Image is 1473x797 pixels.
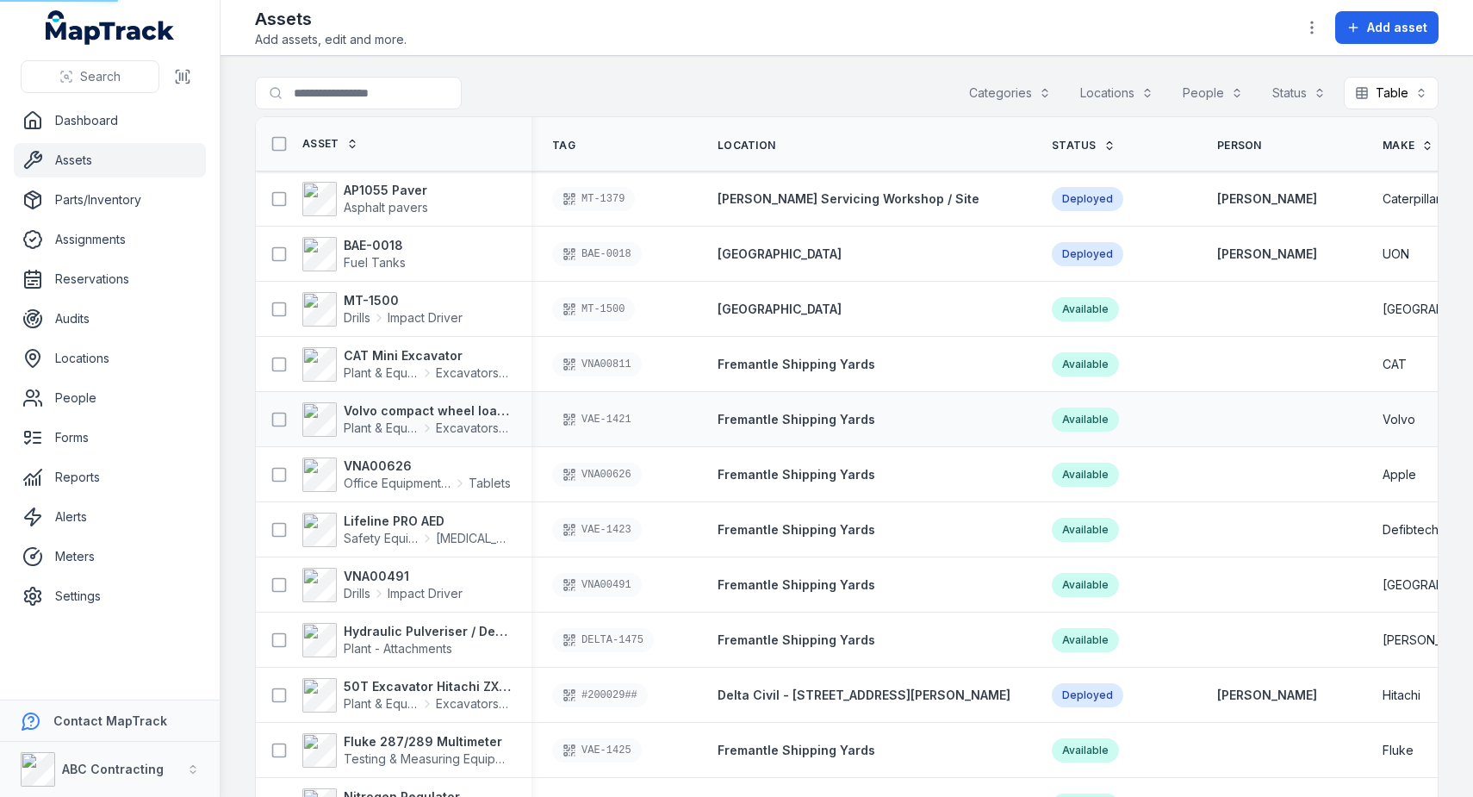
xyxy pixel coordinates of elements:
[436,364,511,382] span: Excavators & Plant
[718,246,842,261] span: [GEOGRAPHIC_DATA]
[302,458,511,492] a: VNA00626Office Equipment & ITTablets
[718,246,842,263] a: [GEOGRAPHIC_DATA]
[718,467,875,482] span: Fremantle Shipping Yards
[1217,246,1317,263] a: [PERSON_NAME]
[1383,521,1439,539] span: Defibtech
[552,187,635,211] div: MT-1379
[344,641,452,656] span: Plant - Attachments
[80,68,121,85] span: Search
[718,139,775,153] span: Location
[344,678,511,695] strong: 50T Excavator Hitachi ZX350
[718,191,979,206] span: [PERSON_NAME] Servicing Workshop / Site
[302,733,511,768] a: Fluke 287/289 MultimeterTesting & Measuring Equipment
[344,255,406,270] span: Fuel Tanks
[21,60,159,93] button: Search
[552,408,642,432] div: VAE-1421
[1052,408,1119,432] div: Available
[1217,139,1262,153] span: Person
[1217,190,1317,208] a: [PERSON_NAME]
[718,357,875,371] span: Fremantle Shipping Yards
[302,513,511,547] a: Lifeline PRO AEDSafety Equipment[MEDICAL_DATA]
[302,347,511,382] a: CAT Mini ExcavatorPlant & EquipmentExcavators & Plant
[1052,628,1119,652] div: Available
[718,356,875,373] a: Fremantle Shipping Yards
[344,530,419,547] span: Safety Equipment
[344,347,511,364] strong: CAT Mini Excavator
[436,530,511,547] span: [MEDICAL_DATA]
[1383,742,1414,759] span: Fluke
[302,237,406,271] a: BAE-0018Fuel Tanks
[552,463,642,487] div: VNA00626
[1335,11,1439,44] button: Add asset
[14,500,206,534] a: Alerts
[302,568,463,602] a: VNA00491DrillsImpact Driver
[552,139,575,153] span: Tag
[552,518,642,542] div: VAE-1423
[302,623,511,657] a: Hydraulic Pulveriser / Demolition ShearPlant - Attachments
[552,628,654,652] div: DELTA-1475
[344,420,419,437] span: Plant & Equipment
[552,297,635,321] div: MT-1500
[1383,139,1433,153] a: Make
[718,521,875,539] a: Fremantle Shipping Yards
[344,568,463,585] strong: VNA00491
[1052,297,1119,321] div: Available
[14,341,206,376] a: Locations
[14,262,206,296] a: Reservations
[718,466,875,483] a: Fremantle Shipping Yards
[302,292,463,327] a: MT-1500DrillsImpact Driver
[302,137,339,151] span: Asset
[436,695,511,713] span: Excavators & Plant
[53,713,167,728] strong: Contact MapTrack
[718,301,842,318] a: [GEOGRAPHIC_DATA]
[718,632,875,649] a: Fremantle Shipping Yards
[344,695,419,713] span: Plant & Equipment
[1052,242,1123,266] div: Deployed
[1052,683,1123,707] div: Deployed
[14,143,206,177] a: Assets
[344,364,419,382] span: Plant & Equipment
[14,103,206,138] a: Dashboard
[255,31,407,48] span: Add assets, edit and more.
[1383,246,1409,263] span: UON
[436,420,511,437] span: Excavators & Plant
[302,678,511,713] a: 50T Excavator Hitachi ZX350Plant & EquipmentExcavators & Plant
[46,10,175,45] a: MapTrack
[344,513,511,530] strong: Lifeline PRO AED
[344,402,511,420] strong: Volvo compact wheel loader
[14,381,206,415] a: People
[344,623,511,640] strong: Hydraulic Pulveriser / Demolition Shear
[14,222,206,257] a: Assignments
[718,632,875,647] span: Fremantle Shipping Yards
[1052,463,1119,487] div: Available
[1383,687,1420,704] span: Hitachi
[718,576,875,594] a: Fremantle Shipping Yards
[718,688,1010,702] span: Delta Civil - [STREET_ADDRESS][PERSON_NAME]
[344,292,463,309] strong: MT-1500
[344,751,523,766] span: Testing & Measuring Equipment
[718,302,842,316] span: [GEOGRAPHIC_DATA]
[14,183,206,217] a: Parts/Inventory
[344,309,370,327] span: Drills
[344,200,428,215] span: Asphalt pavers
[344,458,511,475] strong: VNA00626
[552,683,648,707] div: #200029##
[14,539,206,574] a: Meters
[718,742,875,759] a: Fremantle Shipping Yards
[1217,687,1317,704] strong: [PERSON_NAME]
[552,738,642,763] div: VAE-1425
[302,182,428,216] a: AP1055 PaverAsphalt pavers
[1052,139,1097,153] span: Status
[14,420,206,455] a: Forms
[718,577,875,592] span: Fremantle Shipping Yards
[718,687,1010,704] a: Delta Civil - [STREET_ADDRESS][PERSON_NAME]
[718,522,875,537] span: Fremantle Shipping Yards
[344,733,511,750] strong: Fluke 287/289 Multimeter
[1052,738,1119,763] div: Available
[1052,518,1119,542] div: Available
[1367,19,1427,36] span: Add asset
[1052,187,1123,211] div: Deployed
[1052,139,1116,153] a: Status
